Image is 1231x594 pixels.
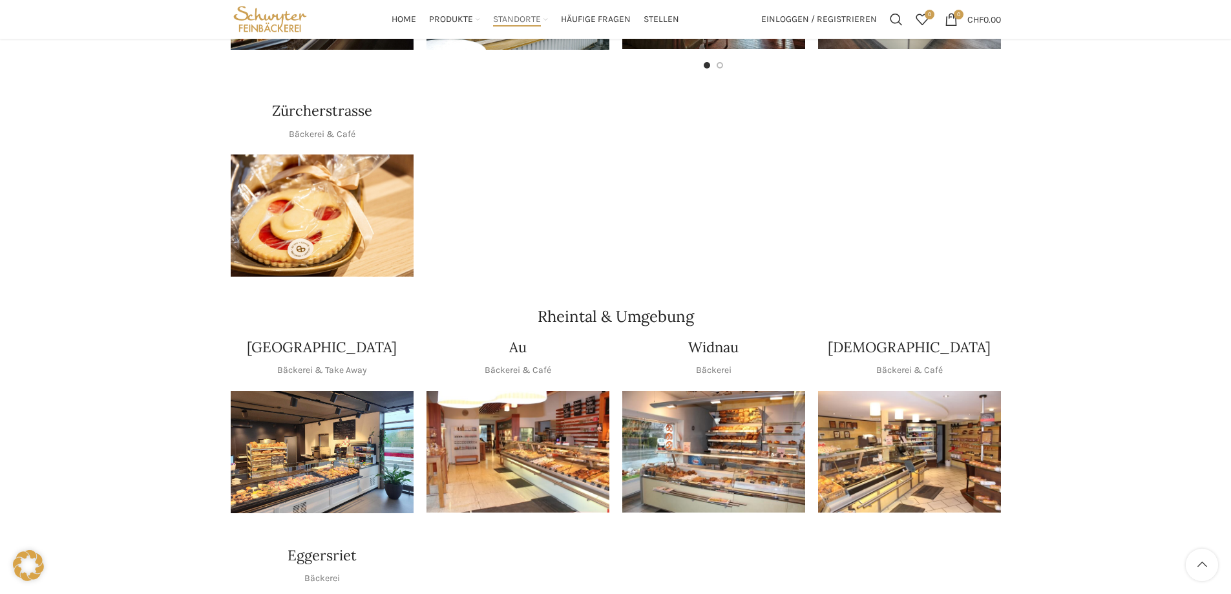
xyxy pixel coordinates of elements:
[818,391,1001,513] img: heiden (1)
[717,62,723,69] li: Go to slide 2
[288,546,357,566] h4: Eggersriet
[561,6,631,32] a: Häufige Fragen
[883,6,909,32] a: Suchen
[561,14,631,26] span: Häufige Fragen
[289,127,355,142] p: Bäckerei & Café
[231,391,414,513] img: Schwyter-6
[938,6,1007,32] a: 0 CHF0.00
[485,363,551,377] p: Bäckerei & Café
[231,391,414,513] div: 1 / 1
[426,391,609,513] img: au (1)
[967,14,984,25] span: CHF
[493,6,548,32] a: Standorte
[509,337,527,357] h4: Au
[231,154,414,277] div: 1 / 1
[231,154,414,277] img: schwyter-38
[954,10,963,19] span: 0
[426,391,609,513] div: 1 / 1
[622,391,805,513] div: 1 / 1
[876,363,943,377] p: Bäckerei & Café
[429,6,480,32] a: Produkte
[392,14,416,26] span: Home
[967,14,1001,25] bdi: 0.00
[231,309,1001,324] h2: Rheintal & Umgebung
[316,6,754,32] div: Main navigation
[272,101,372,121] h4: Zürcherstrasse
[828,337,991,357] h4: [DEMOGRAPHIC_DATA]
[696,363,731,377] p: Bäckerei
[392,6,416,32] a: Home
[277,363,367,377] p: Bäckerei & Take Away
[493,14,541,26] span: Standorte
[1186,549,1218,581] a: Scroll to top button
[231,13,310,24] a: Site logo
[761,15,877,24] span: Einloggen / Registrieren
[688,337,739,357] h4: Widnau
[644,6,679,32] a: Stellen
[925,10,934,19] span: 0
[704,62,710,69] li: Go to slide 1
[429,14,473,26] span: Produkte
[909,6,935,32] div: Meine Wunschliste
[622,391,805,513] img: widnau (1)
[304,571,340,586] p: Bäckerei
[247,337,397,357] h4: [GEOGRAPHIC_DATA]
[818,391,1001,513] div: 1 / 1
[755,6,883,32] a: Einloggen / Registrieren
[644,14,679,26] span: Stellen
[909,6,935,32] a: 0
